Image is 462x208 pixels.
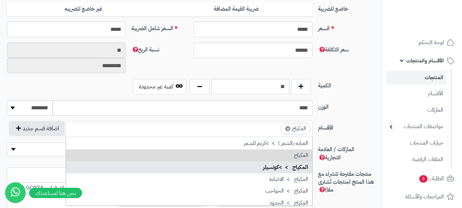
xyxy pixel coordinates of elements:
[386,86,447,101] a: الأقسام
[160,2,313,16] label: ضريبة القيمة المضافة
[315,2,378,13] label: خاضع للضريبة
[386,71,447,85] a: المنتجات
[15,182,112,194] li: خافي عيوب برو من ال اي قيرل - GC974
[7,143,313,156] span: ال اي قيرل | L.A GIRL
[315,121,378,132] label: الأقسام
[386,136,447,150] a: خيارات المنتجات
[318,46,349,54] span: سعر التكلفة
[66,137,312,149] li: العنايه بالشعر | > >كريم للشعر
[129,22,191,33] label: السعر شامل الضريبة
[315,22,378,33] label: السعر
[386,119,447,134] a: مواصفات المنتجات
[419,38,444,47] span: لوحة التحكم
[66,149,312,161] li: المكياج
[315,100,378,111] label: الوزن
[281,123,311,134] li: المكياج
[318,170,374,194] span: منتجات مقترحة للشراء مع هذا المنتج (منتجات تُشترى معًا)
[66,185,312,197] li: المكياج > الحواجب
[419,174,444,183] span: الطلبات
[405,192,444,201] span: المراجعات والأسئلة
[419,175,427,183] span: 3
[406,56,444,65] span: الأقسام والمنتجات
[386,103,447,118] a: الماركات
[318,145,354,162] span: الماركات / العلامة التجارية
[9,121,65,136] button: اضافة قسم جديد
[386,170,458,187] a: الطلبات3
[315,79,378,90] label: الكمية
[66,173,312,185] li: المكياج > الاضاءة
[7,2,160,16] label: غير خاضع للضريبه
[66,161,312,173] li: المكياج > >كونسيلر
[386,34,458,51] a: لوحة التحكم
[386,152,447,167] a: الملفات الرقمية
[285,126,290,131] span: ×
[386,188,458,205] a: المراجعات والأسئلة
[131,46,159,54] span: نسبة الربح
